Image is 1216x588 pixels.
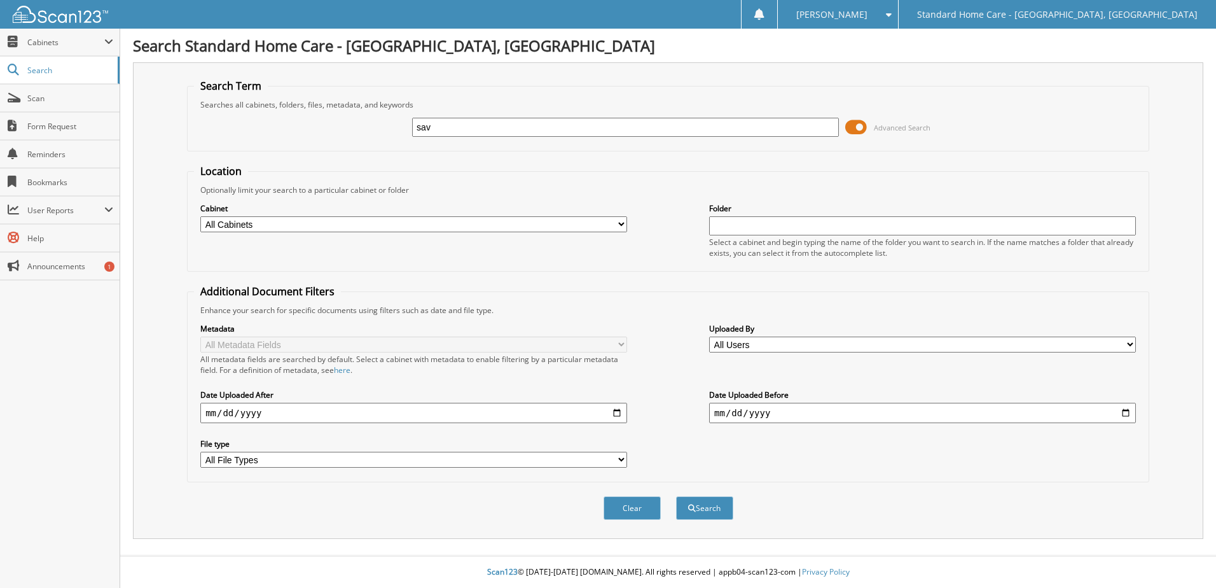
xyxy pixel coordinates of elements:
[27,65,111,76] span: Search
[200,438,627,449] label: File type
[194,99,1142,110] div: Searches all cabinets, folders, files, metadata, and keywords
[27,177,113,188] span: Bookmarks
[709,237,1136,258] div: Select a cabinet and begin typing the name of the folder you want to search in. If the name match...
[27,205,104,216] span: User Reports
[709,403,1136,423] input: end
[13,6,108,23] img: scan123-logo-white.svg
[27,121,113,132] span: Form Request
[27,93,113,104] span: Scan
[802,566,850,577] a: Privacy Policy
[709,323,1136,334] label: Uploaded By
[200,403,627,423] input: start
[194,164,248,178] legend: Location
[27,149,113,160] span: Reminders
[709,389,1136,400] label: Date Uploaded Before
[200,203,627,214] label: Cabinet
[27,261,113,272] span: Announcements
[27,37,104,48] span: Cabinets
[133,35,1203,56] h1: Search Standard Home Care - [GEOGRAPHIC_DATA], [GEOGRAPHIC_DATA]
[604,496,661,520] button: Clear
[917,11,1198,18] span: Standard Home Care - [GEOGRAPHIC_DATA], [GEOGRAPHIC_DATA]
[676,496,733,520] button: Search
[120,557,1216,588] div: © [DATE]-[DATE] [DOMAIN_NAME]. All rights reserved | appb04-scan123-com |
[27,233,113,244] span: Help
[334,365,350,375] a: here
[709,203,1136,214] label: Folder
[194,185,1142,195] div: Optionally limit your search to a particular cabinet or folder
[194,305,1142,316] div: Enhance your search for specific documents using filters such as date and file type.
[200,389,627,400] label: Date Uploaded After
[194,284,341,298] legend: Additional Document Filters
[200,354,627,375] div: All metadata fields are searched by default. Select a cabinet with metadata to enable filtering b...
[796,11,867,18] span: [PERSON_NAME]
[200,323,627,334] label: Metadata
[194,79,268,93] legend: Search Term
[487,566,518,577] span: Scan123
[104,262,114,272] div: 1
[874,123,930,132] span: Advanced Search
